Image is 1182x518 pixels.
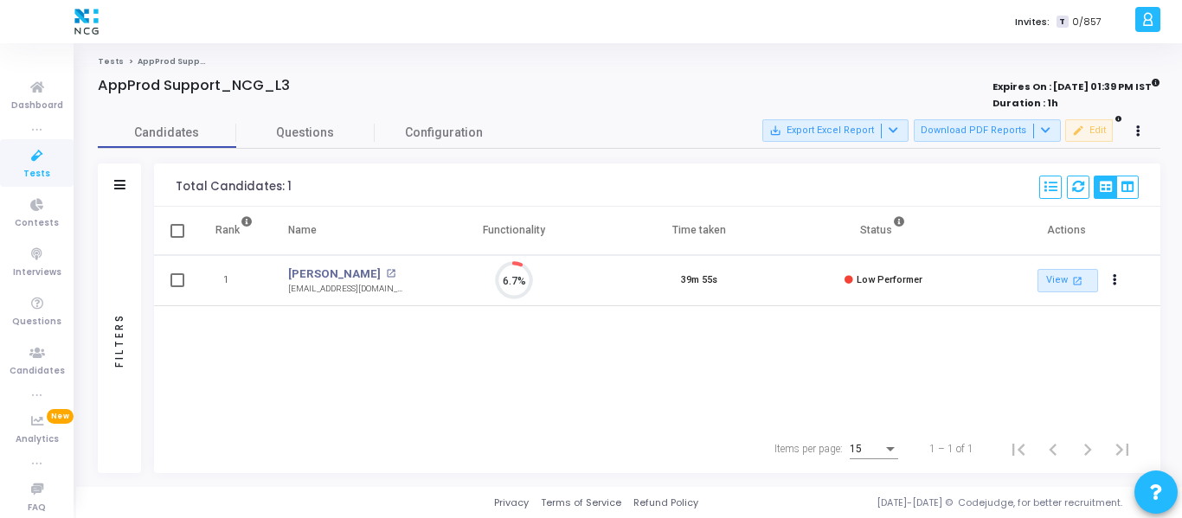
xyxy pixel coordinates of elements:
strong: Duration : 1h [992,96,1058,110]
mat-icon: save_alt [769,125,781,137]
a: Privacy [494,496,529,510]
span: 0/857 [1072,15,1102,29]
button: Edit [1065,119,1113,142]
mat-select: Items per page: [850,444,898,456]
span: Questions [12,315,61,329]
span: 15 [850,443,862,455]
div: Name [288,221,317,240]
button: Download PDF Reports [914,119,1061,142]
span: New [47,409,74,424]
a: Tests [98,56,124,67]
div: 1 – 1 of 1 [929,441,973,457]
a: Refund Policy [633,496,698,510]
span: AppProd Support_NCG_L3 [138,56,252,67]
div: Time taken [672,221,726,240]
div: [EMAIL_ADDRESS][DOMAIN_NAME] [288,283,404,296]
div: 39m 55s [681,273,717,288]
span: Contests [15,216,59,231]
button: Actions [1103,269,1127,293]
button: Export Excel Report [762,119,909,142]
button: Last page [1105,432,1140,466]
span: Questions [236,124,375,142]
span: Candidates [10,364,65,379]
button: Next page [1070,432,1105,466]
span: FAQ [28,501,46,515]
mat-icon: open_in_new [1070,273,1085,288]
div: Filters [112,245,127,435]
span: Configuration [405,124,483,142]
td: 1 [197,255,271,306]
h4: AppProd Support_NCG_L3 [98,77,290,94]
div: [DATE]-[DATE] © Codejudge, for better recruitment. [698,496,1160,510]
th: Functionality [421,207,606,255]
div: Items per page: [774,441,843,457]
button: Previous page [1036,432,1070,466]
span: Candidates [98,124,236,142]
span: Low Performer [857,274,922,285]
strong: Expires On : [DATE] 01:39 PM IST [992,75,1160,94]
label: Invites: [1015,15,1050,29]
span: Tests [23,167,50,182]
mat-icon: open_in_new [386,269,395,278]
a: Terms of Service [541,496,621,510]
a: [PERSON_NAME] [288,265,381,283]
nav: breadcrumb [98,56,1160,67]
div: Total Candidates: 1 [176,180,292,194]
th: Actions [976,207,1160,255]
a: View [1037,269,1098,292]
span: Dashboard [11,99,63,113]
button: First page [1001,432,1036,466]
div: View Options [1094,176,1139,199]
span: T [1057,16,1068,29]
mat-icon: edit [1072,125,1084,137]
span: Analytics [16,432,59,447]
th: Rank [197,207,271,255]
th: Status [791,207,975,255]
span: Interviews [13,265,61,280]
img: logo [70,4,103,39]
